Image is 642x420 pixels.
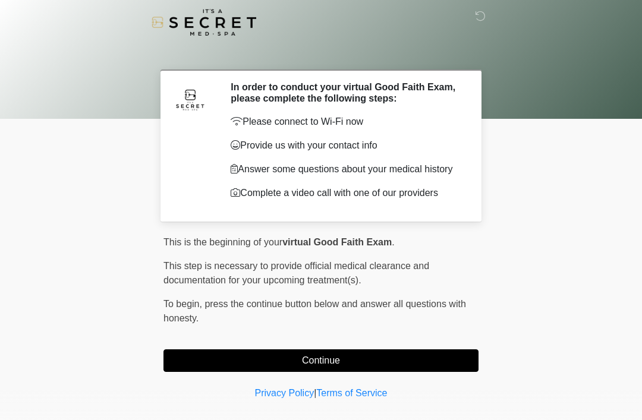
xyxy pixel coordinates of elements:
[316,388,387,398] a: Terms of Service
[163,261,429,285] span: This step is necessary to provide official medical clearance and documentation for your upcoming ...
[163,299,204,309] span: To begin,
[231,138,461,153] p: Provide us with your contact info
[314,388,316,398] a: |
[282,237,392,247] strong: virtual Good Faith Exam
[231,115,461,129] p: Please connect to Wi-Fi now
[152,9,256,36] img: It's A Secret Med Spa Logo
[231,81,461,104] h2: In order to conduct your virtual Good Faith Exam, please complete the following steps:
[172,81,208,117] img: Agent Avatar
[392,237,394,247] span: .
[163,349,479,372] button: Continue
[163,237,282,247] span: This is the beginning of your
[163,299,466,323] span: press the continue button below and answer all questions with honesty.
[255,388,314,398] a: Privacy Policy
[231,186,461,200] p: Complete a video call with one of our providers
[155,43,487,65] h1: ‎ ‎
[231,162,461,176] p: Answer some questions about your medical history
